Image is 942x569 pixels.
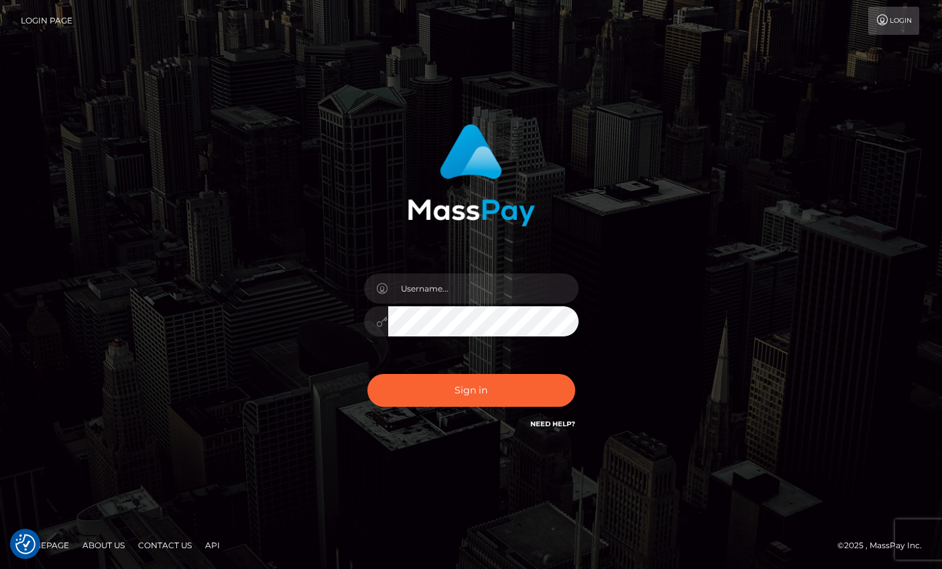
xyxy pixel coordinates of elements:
a: Login Page [21,7,72,35]
button: Consent Preferences [15,534,36,554]
a: API [200,535,225,556]
a: Homepage [15,535,74,556]
img: Revisit consent button [15,534,36,554]
div: © 2025 , MassPay Inc. [837,538,932,553]
a: Contact Us [133,535,197,556]
a: Need Help? [530,420,575,428]
button: Sign in [367,374,575,407]
img: MassPay Login [408,124,535,227]
a: About Us [77,535,130,556]
input: Username... [388,273,579,304]
a: Login [868,7,919,35]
